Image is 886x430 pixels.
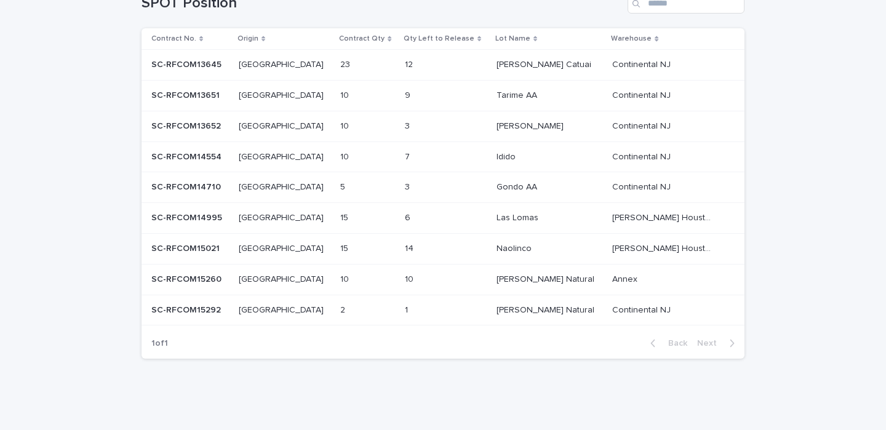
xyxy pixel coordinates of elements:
[142,141,744,172] tr: SC-RFCOM14554SC-RFCOM14554 [GEOGRAPHIC_DATA][GEOGRAPHIC_DATA] 1010 77 IdidoIdido Continental NJCo...
[239,149,326,162] p: [GEOGRAPHIC_DATA]
[612,303,673,316] p: Continental NJ
[404,32,474,46] p: Qty Left to Release
[697,339,724,348] span: Next
[497,88,540,101] p: Tarime AA
[497,180,540,193] p: Gondo AA
[405,88,413,101] p: 9
[611,32,652,46] p: Warehouse
[340,88,351,101] p: 10
[239,180,326,193] p: [GEOGRAPHIC_DATA]
[497,119,566,132] p: [PERSON_NAME]
[142,80,744,111] tr: SC-RFCOM13651SC-RFCOM13651 [GEOGRAPHIC_DATA][GEOGRAPHIC_DATA] 1010 99 Tarime AATarime AA Continen...
[151,57,224,70] p: SC-RFCOM13645
[340,119,351,132] p: 10
[142,172,744,203] tr: SC-RFCOM14710SC-RFCOM14710 [GEOGRAPHIC_DATA][GEOGRAPHIC_DATA] 55 33 Gondo AAGondo AA Continental ...
[612,88,673,101] p: Continental NJ
[340,149,351,162] p: 10
[142,264,744,295] tr: SC-RFCOM15260SC-RFCOM15260 [GEOGRAPHIC_DATA][GEOGRAPHIC_DATA] 1010 1010 [PERSON_NAME] Natural[PER...
[497,241,534,254] p: Naolinco
[340,210,351,223] p: 15
[151,210,225,223] p: SC-RFCOM14995
[405,57,415,70] p: 12
[612,149,673,162] p: Continental NJ
[237,32,258,46] p: Origin
[495,32,530,46] p: Lot Name
[340,241,351,254] p: 15
[641,338,692,349] button: Back
[151,88,222,101] p: SC-RFCOM13651
[405,119,412,132] p: 3
[142,233,744,264] tr: SC-RFCOM15021SC-RFCOM15021 [GEOGRAPHIC_DATA][GEOGRAPHIC_DATA] 1515 1414 NaolincoNaolinco [PERSON_...
[497,149,518,162] p: Idido
[239,241,326,254] p: [GEOGRAPHIC_DATA]
[661,339,687,348] span: Back
[142,295,744,325] tr: SC-RFCOM15292SC-RFCOM15292 [GEOGRAPHIC_DATA][GEOGRAPHIC_DATA] 22 11 [PERSON_NAME] Natural[PERSON_...
[151,303,223,316] p: SC-RFCOM15292
[142,111,744,141] tr: SC-RFCOM13652SC-RFCOM13652 [GEOGRAPHIC_DATA][GEOGRAPHIC_DATA] 1010 33 [PERSON_NAME][PERSON_NAME] ...
[692,338,744,349] button: Next
[151,32,196,46] p: Contract No.
[405,210,413,223] p: 6
[405,303,410,316] p: 1
[239,272,326,285] p: [GEOGRAPHIC_DATA]
[151,180,223,193] p: SC-RFCOM14710
[151,272,224,285] p: SC-RFCOM15260
[142,50,744,81] tr: SC-RFCOM13645SC-RFCOM13645 [GEOGRAPHIC_DATA][GEOGRAPHIC_DATA] 2323 1212 [PERSON_NAME] Catuai[PERS...
[405,149,412,162] p: 7
[497,210,541,223] p: Las Lomas
[151,241,222,254] p: SC-RFCOM15021
[497,57,594,70] p: [PERSON_NAME] Catuai
[239,119,326,132] p: [GEOGRAPHIC_DATA]
[405,180,412,193] p: 3
[142,328,178,359] p: 1 of 1
[612,210,717,223] p: [PERSON_NAME] Houston
[612,272,640,285] p: Annex
[405,272,416,285] p: 10
[340,180,348,193] p: 5
[612,57,673,70] p: Continental NJ
[239,303,326,316] p: [GEOGRAPHIC_DATA]
[151,149,224,162] p: SC-RFCOM14554
[340,303,348,316] p: 2
[497,272,597,285] p: [PERSON_NAME] Natural
[612,119,673,132] p: Continental NJ
[239,210,326,223] p: [GEOGRAPHIC_DATA]
[339,32,385,46] p: Contract Qty
[405,241,416,254] p: 14
[612,241,717,254] p: [PERSON_NAME] Houston
[340,57,353,70] p: 23
[497,303,597,316] p: [PERSON_NAME] Natural
[142,203,744,234] tr: SC-RFCOM14995SC-RFCOM14995 [GEOGRAPHIC_DATA][GEOGRAPHIC_DATA] 1515 66 Las LomasLas Lomas [PERSON_...
[239,88,326,101] p: [GEOGRAPHIC_DATA]
[239,57,326,70] p: [GEOGRAPHIC_DATA]
[612,180,673,193] p: Continental NJ
[340,272,351,285] p: 10
[151,119,223,132] p: SC-RFCOM13652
